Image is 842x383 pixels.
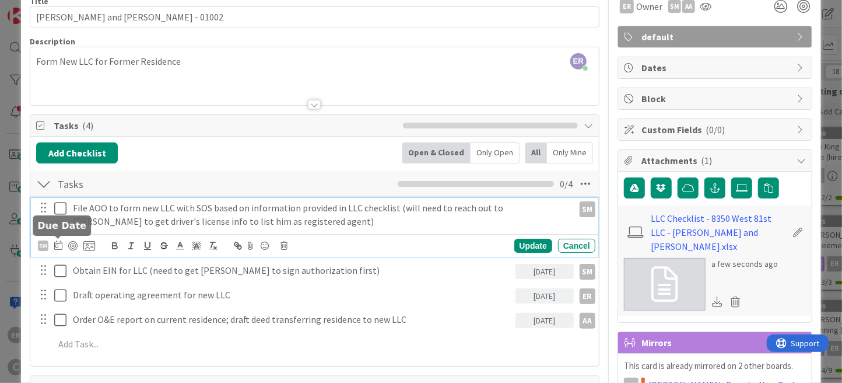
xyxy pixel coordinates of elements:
span: Attachments [641,154,791,168]
span: Custom Fields [641,123,791,137]
input: Add Checklist... [54,173,293,194]
span: Description [30,36,75,47]
h5: Due Date [37,220,86,231]
div: Only Open [471,142,520,163]
div: [DATE] [515,264,574,279]
p: This card is already mirrored on 2 other boards. [624,360,806,373]
span: Mirrors [641,336,791,350]
div: [DATE] [515,313,574,328]
div: Cancel [558,239,595,253]
div: SM [580,264,595,280]
span: ER [570,53,587,69]
div: SM [38,241,48,251]
p: Form New LLC for Former Residence [36,55,593,68]
span: Support [24,2,53,16]
span: ( 4 ) [82,120,93,131]
div: SM [580,201,595,217]
p: Obtain EIN for LLC (need to get [PERSON_NAME] to sign authorization first) [73,264,510,277]
div: ER [580,288,595,304]
span: ( 1 ) [701,155,712,166]
div: Open & Closed [402,142,471,163]
button: Add Checklist [36,142,118,163]
input: type card name here... [30,6,599,27]
div: AA [580,313,595,329]
span: Dates [641,61,791,75]
div: Update [514,239,552,253]
div: Only Mine [547,142,593,163]
p: File AOO to form new LLC with SOS based on information provided in LLC checklist (will need to re... [73,201,569,228]
span: Block [641,92,791,106]
a: LLC Checklist - 8350 West 81st LLC - [PERSON_NAME] and [PERSON_NAME].xlsx [651,211,786,253]
p: Draft operating agreement for new LLC [73,288,510,302]
span: Tasks [54,119,397,133]
span: default [641,30,791,44]
span: 0 / 4 [560,177,573,191]
p: Order O&E report on current residence; draft deed transferring residence to new LLC [73,313,510,326]
span: ( 0/0 ) [706,124,725,135]
div: Download [711,294,724,309]
div: a few seconds ago [711,258,778,270]
div: [DATE] [515,288,574,304]
div: All [525,142,547,163]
